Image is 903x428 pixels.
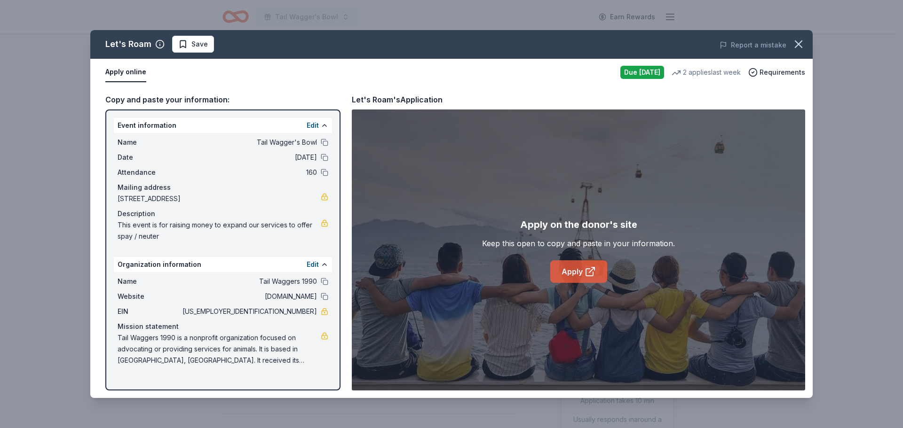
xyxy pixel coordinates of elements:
[118,291,181,302] span: Website
[118,182,328,193] div: Mailing address
[520,217,637,232] div: Apply on the donor's site
[191,39,208,50] span: Save
[307,120,319,131] button: Edit
[720,39,786,51] button: Report a mistake
[118,152,181,163] span: Date
[118,167,181,178] span: Attendance
[118,193,321,204] span: [STREET_ADDRESS]
[550,260,607,283] a: Apply
[118,306,181,317] span: EIN
[118,137,181,148] span: Name
[181,137,317,148] span: Tail Wagger's Bowl
[118,332,321,366] span: Tail Waggers 1990 is a nonprofit organization focused on advocating or providing services for ani...
[181,276,317,287] span: Tail Waggers 1990
[118,208,328,219] div: Description
[352,93,443,106] div: Let's Roam's Application
[181,167,317,178] span: 160
[307,259,319,270] button: Edit
[620,66,664,79] div: Due [DATE]
[118,321,328,332] div: Mission statement
[181,306,317,317] span: [US_EMPLOYER_IDENTIFICATION_NUMBER]
[114,257,332,272] div: Organization information
[482,238,675,249] div: Keep this open to copy and paste in your information.
[114,118,332,133] div: Event information
[748,67,805,78] button: Requirements
[105,93,341,106] div: Copy and paste your information:
[181,152,317,163] span: [DATE]
[105,37,151,52] div: Let's Roam
[672,67,741,78] div: 2 applies last week
[172,36,214,53] button: Save
[118,276,181,287] span: Name
[118,219,321,242] span: This event is for raising money to expand our services to offer spay / neuter
[105,62,146,82] button: Apply online
[760,67,805,78] span: Requirements
[181,291,317,302] span: [DOMAIN_NAME]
